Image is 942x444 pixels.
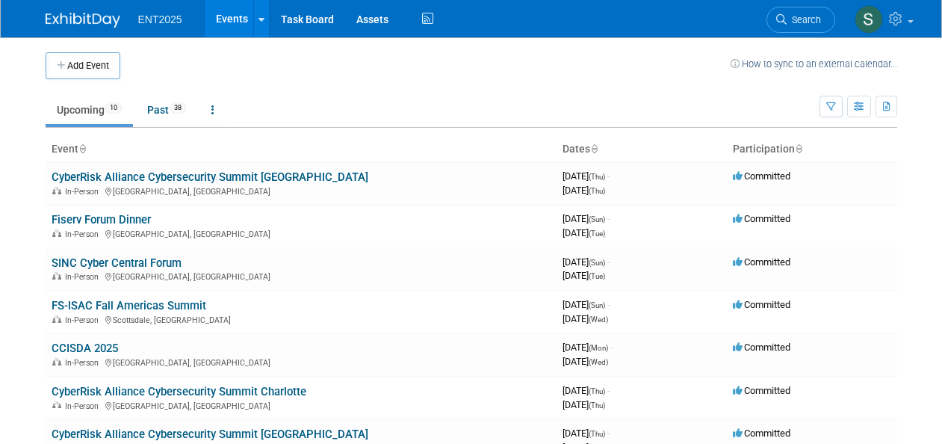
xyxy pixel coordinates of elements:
[563,342,613,353] span: [DATE]
[52,315,61,323] img: In-Person Event
[563,428,610,439] span: [DATE]
[607,428,610,439] span: -
[589,215,605,223] span: (Sun)
[563,299,610,310] span: [DATE]
[563,213,610,224] span: [DATE]
[105,102,122,114] span: 10
[46,52,120,79] button: Add Event
[65,358,103,368] span: In-Person
[589,401,605,410] span: (Thu)
[52,227,551,239] div: [GEOGRAPHIC_DATA], [GEOGRAPHIC_DATA]
[733,299,790,310] span: Committed
[589,344,608,352] span: (Mon)
[563,399,605,410] span: [DATE]
[52,299,206,312] a: FS-ISAC Fall Americas Summit
[607,385,610,396] span: -
[563,270,605,281] span: [DATE]
[589,430,605,438] span: (Thu)
[52,270,551,282] div: [GEOGRAPHIC_DATA], [GEOGRAPHIC_DATA]
[795,143,802,155] a: Sort by Participation Type
[563,385,610,396] span: [DATE]
[607,213,610,224] span: -
[787,14,821,25] span: Search
[136,96,197,124] a: Past38
[733,256,790,268] span: Committed
[52,356,551,368] div: [GEOGRAPHIC_DATA], [GEOGRAPHIC_DATA]
[65,315,103,325] span: In-Person
[733,385,790,396] span: Committed
[733,428,790,439] span: Committed
[52,272,61,280] img: In-Person Event
[52,229,61,237] img: In-Person Event
[589,358,608,366] span: (Wed)
[52,385,306,398] a: CyberRisk Alliance Cybersecurity Summit Charlotte
[52,170,368,184] a: CyberRisk Alliance Cybersecurity Summit [GEOGRAPHIC_DATA]
[52,213,151,226] a: Fiserv Forum Dinner
[589,387,605,395] span: (Thu)
[170,102,186,114] span: 38
[731,58,897,70] a: How to sync to an external calendar...
[65,187,103,197] span: In-Person
[563,356,608,367] span: [DATE]
[610,342,613,353] span: -
[589,259,605,267] span: (Sun)
[46,13,120,28] img: ExhibitDay
[557,137,727,162] th: Dates
[589,301,605,309] span: (Sun)
[733,170,790,182] span: Committed
[46,96,133,124] a: Upcoming10
[78,143,86,155] a: Sort by Event Name
[589,173,605,181] span: (Thu)
[52,342,118,355] a: CCISDA 2025
[52,256,182,270] a: SINC Cyber Central Forum
[65,401,103,411] span: In-Person
[589,229,605,238] span: (Tue)
[65,229,103,239] span: In-Person
[52,358,61,366] img: In-Person Event
[563,227,605,238] span: [DATE]
[607,299,610,310] span: -
[766,7,835,33] a: Search
[727,137,897,162] th: Participation
[589,187,605,195] span: (Thu)
[607,170,610,182] span: -
[563,313,608,324] span: [DATE]
[52,313,551,325] div: Scottsdale, [GEOGRAPHIC_DATA]
[563,185,605,196] span: [DATE]
[733,213,790,224] span: Committed
[52,185,551,197] div: [GEOGRAPHIC_DATA], [GEOGRAPHIC_DATA]
[589,272,605,280] span: (Tue)
[52,399,551,411] div: [GEOGRAPHIC_DATA], [GEOGRAPHIC_DATA]
[607,256,610,268] span: -
[65,272,103,282] span: In-Person
[563,170,610,182] span: [DATE]
[138,13,182,25] span: ENT2025
[855,5,883,34] img: Stephanie Silva
[733,342,790,353] span: Committed
[52,401,61,409] img: In-Person Event
[590,143,598,155] a: Sort by Start Date
[563,256,610,268] span: [DATE]
[46,137,557,162] th: Event
[52,187,61,194] img: In-Person Event
[589,315,608,324] span: (Wed)
[52,428,368,441] a: CyberRisk Alliance Cybersecurity Summit [GEOGRAPHIC_DATA]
